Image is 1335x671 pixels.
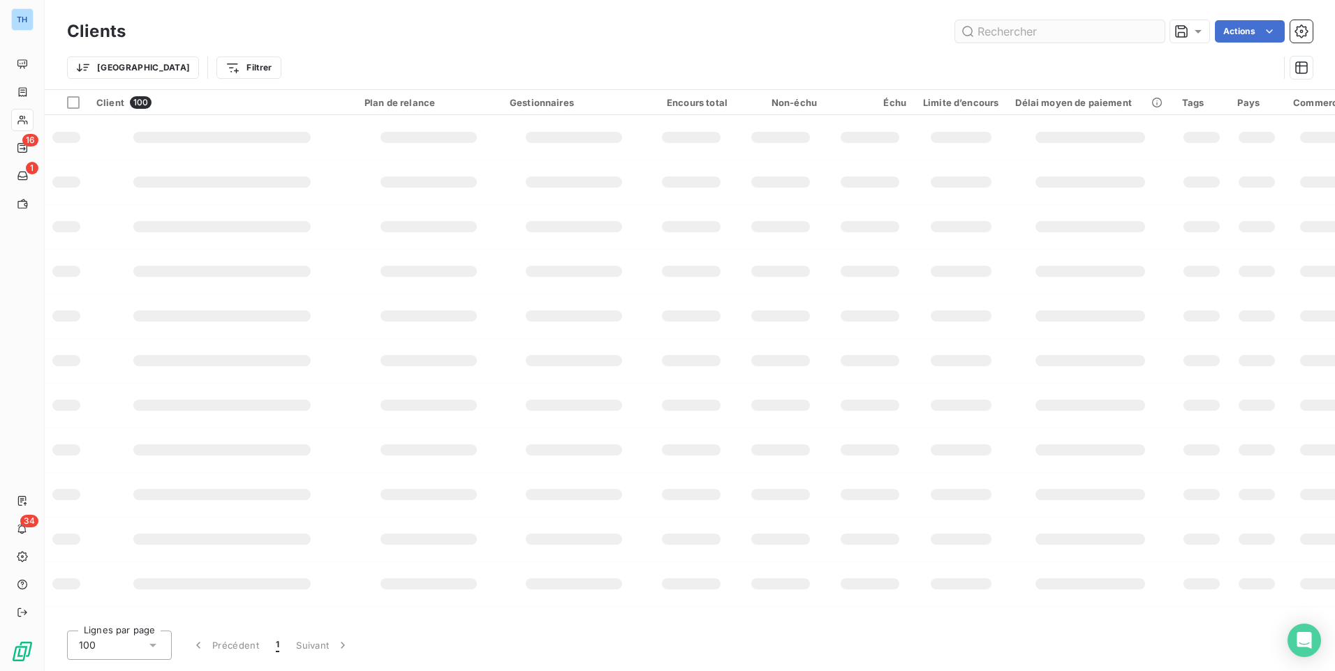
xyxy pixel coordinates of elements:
[834,97,906,108] div: Échu
[11,640,34,663] img: Logo LeanPay
[1215,20,1285,43] button: Actions
[955,20,1165,43] input: Rechercher
[22,134,38,146] span: 16
[510,97,638,108] div: Gestionnaires
[183,631,267,660] button: Précédent
[1182,97,1221,108] div: Tags
[11,8,34,31] div: TH
[288,631,358,660] button: Suivant
[923,97,998,108] div: Limite d’encours
[20,515,38,527] span: 34
[26,162,38,174] span: 1
[1237,97,1276,108] div: Pays
[276,638,279,652] span: 1
[96,97,124,108] span: Client
[67,56,199,79] button: [GEOGRAPHIC_DATA]
[364,97,493,108] div: Plan de relance
[216,56,281,79] button: Filtrer
[1015,97,1165,108] div: Délai moyen de paiement
[67,19,126,44] h3: Clients
[79,638,96,652] span: 100
[744,97,817,108] div: Non-échu
[1288,624,1321,657] div: Open Intercom Messenger
[130,96,152,109] span: 100
[655,97,728,108] div: Encours total
[267,631,288,660] button: 1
